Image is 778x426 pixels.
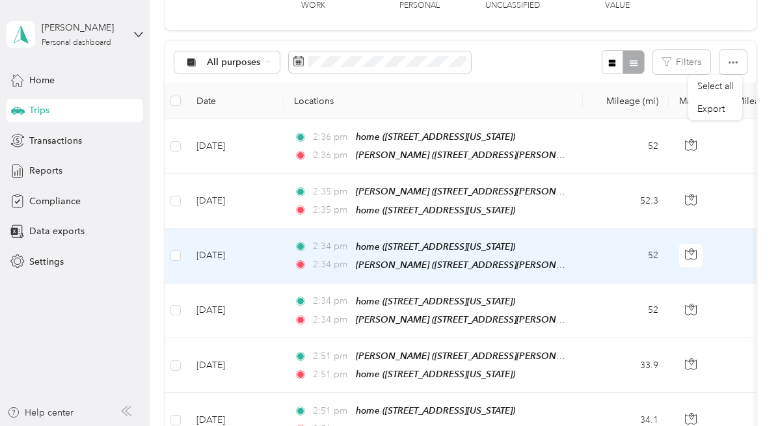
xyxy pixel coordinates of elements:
[356,205,515,215] span: home ([STREET_ADDRESS][US_STATE])
[186,229,284,284] td: [DATE]
[356,314,638,325] span: [PERSON_NAME] ([STREET_ADDRESS][PERSON_NAME][US_STATE])
[186,174,284,228] td: [DATE]
[583,284,669,338] td: 52
[313,294,350,308] span: 2:34 pm
[313,185,350,199] span: 2:35 pm
[29,194,81,208] span: Compliance
[697,81,733,92] span: Select all
[42,39,111,47] div: Personal dashboard
[356,351,638,362] span: [PERSON_NAME] ([STREET_ADDRESS][PERSON_NAME][US_STATE])
[356,296,515,306] span: home ([STREET_ADDRESS][US_STATE])
[313,313,350,327] span: 2:34 pm
[583,83,669,119] th: Mileage (mi)
[7,406,74,419] button: Help center
[313,130,350,144] span: 2:36 pm
[705,353,778,426] iframe: Everlance-gr Chat Button Frame
[697,103,725,114] span: Export
[356,186,638,197] span: [PERSON_NAME] ([STREET_ADDRESS][PERSON_NAME][US_STATE])
[29,73,55,87] span: Home
[356,131,515,142] span: home ([STREET_ADDRESS][US_STATE])
[583,338,669,393] td: 33.9
[313,349,350,364] span: 2:51 pm
[583,229,669,284] td: 52
[356,241,515,252] span: home ([STREET_ADDRESS][US_STATE])
[669,83,714,119] th: Map
[313,404,350,418] span: 2:51 pm
[583,119,669,174] td: 52
[284,83,583,119] th: Locations
[29,134,82,148] span: Transactions
[186,83,284,119] th: Date
[356,260,638,271] span: [PERSON_NAME] ([STREET_ADDRESS][PERSON_NAME][US_STATE])
[583,174,669,228] td: 52.3
[186,284,284,338] td: [DATE]
[29,164,62,178] span: Reports
[42,21,123,34] div: [PERSON_NAME]
[29,103,49,117] span: Trips
[356,369,515,379] span: home ([STREET_ADDRESS][US_STATE])
[313,367,350,382] span: 2:51 pm
[207,58,261,67] span: All purposes
[29,255,64,269] span: Settings
[313,239,350,254] span: 2:34 pm
[356,150,638,161] span: [PERSON_NAME] ([STREET_ADDRESS][PERSON_NAME][US_STATE])
[313,203,350,217] span: 2:35 pm
[356,405,515,416] span: home ([STREET_ADDRESS][US_STATE])
[313,148,350,163] span: 2:36 pm
[186,338,284,393] td: [DATE]
[186,119,284,174] td: [DATE]
[313,258,350,272] span: 2:34 pm
[653,50,710,74] button: Filters
[29,224,85,238] span: Data exports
